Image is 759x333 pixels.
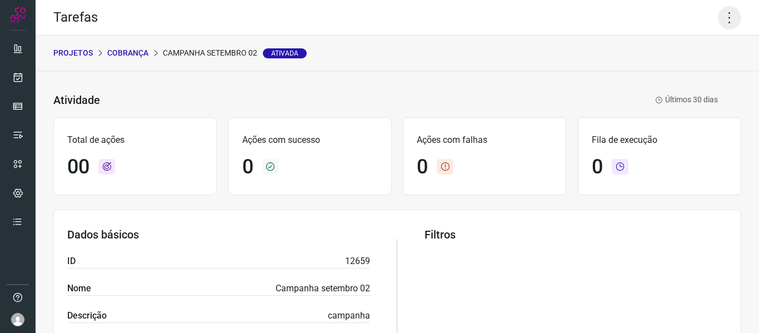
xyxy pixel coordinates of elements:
[242,133,378,147] p: Ações com sucesso
[67,309,107,322] label: Descrição
[417,133,552,147] p: Ações com falhas
[67,133,203,147] p: Total de ações
[417,155,428,179] h1: 0
[67,255,76,268] label: ID
[328,309,370,322] p: campanha
[53,47,93,59] p: PROJETOS
[655,94,718,106] p: Últimos 30 dias
[345,255,370,268] p: 12659
[592,155,603,179] h1: 0
[67,282,91,295] label: Nome
[107,47,148,59] p: Cobrança
[163,47,307,59] p: Campanha setembro 02
[9,7,26,23] img: Logo
[263,48,307,58] span: Ativada
[11,313,24,326] img: avatar-user-boy.jpg
[53,9,98,26] h2: Tarefas
[592,133,727,147] p: Fila de execução
[425,228,727,241] h3: Filtros
[67,155,89,179] h1: 00
[67,228,370,241] h3: Dados básicos
[53,93,100,107] h3: Atividade
[276,282,370,295] p: Campanha setembro 02
[242,155,253,179] h1: 0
